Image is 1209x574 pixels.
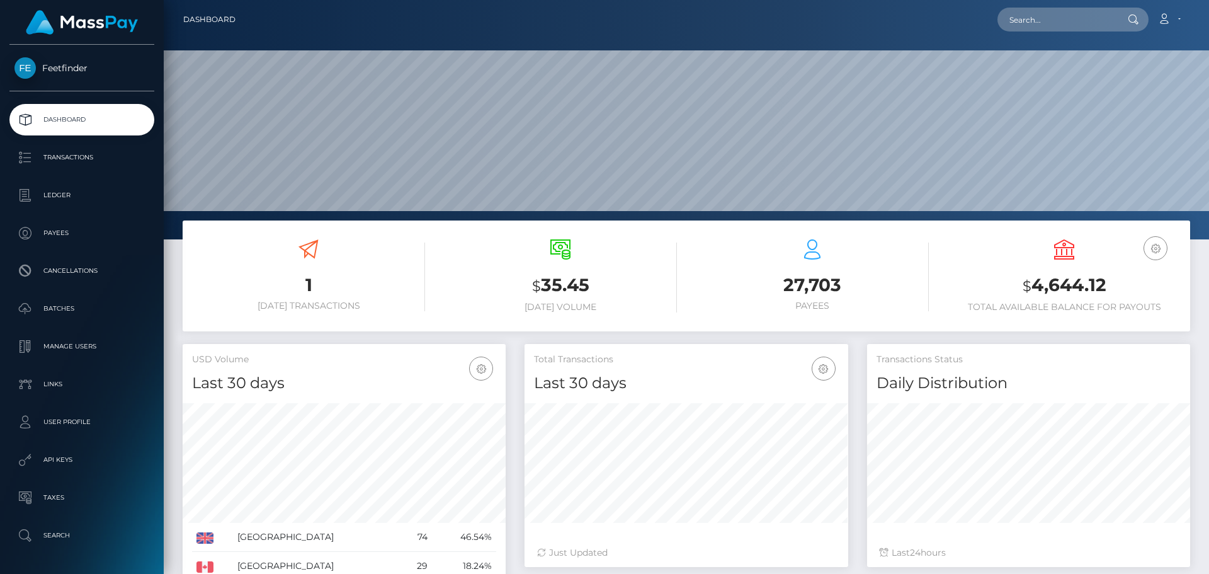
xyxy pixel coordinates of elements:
h6: Payees [696,301,929,311]
p: Dashboard [14,110,149,129]
div: Just Updated [537,546,835,560]
h4: Last 30 days [192,372,496,394]
p: Payees [14,224,149,243]
a: API Keys [9,444,154,476]
a: Links [9,369,154,400]
a: Manage Users [9,331,154,362]
td: 74 [401,523,432,552]
div: Last hours [880,546,1178,560]
p: Cancellations [14,261,149,280]
a: Ledger [9,180,154,211]
p: Transactions [14,148,149,167]
h6: [DATE] Transactions [192,301,425,311]
h5: USD Volume [192,353,496,366]
h6: Total Available Balance for Payouts [948,302,1181,313]
a: Search [9,520,154,551]
p: API Keys [14,451,149,469]
a: Transactions [9,142,154,173]
img: GB.png [196,532,213,544]
a: Dashboard [183,6,236,33]
p: Links [14,375,149,394]
a: Dashboard [9,104,154,135]
h3: 27,703 [696,273,929,297]
a: Cancellations [9,255,154,287]
p: Search [14,526,149,545]
h6: [DATE] Volume [444,302,677,313]
h4: Daily Distribution [877,372,1181,394]
td: [GEOGRAPHIC_DATA] [233,523,400,552]
p: User Profile [14,413,149,432]
img: MassPay Logo [26,10,138,35]
h4: Last 30 days [534,372,838,394]
h3: 1 [192,273,425,297]
small: $ [1023,277,1031,295]
span: Feetfinder [9,62,154,74]
small: $ [532,277,541,295]
p: Taxes [14,488,149,507]
h3: 4,644.12 [948,273,1181,299]
td: 46.54% [432,523,496,552]
p: Ledger [14,186,149,205]
a: User Profile [9,406,154,438]
h3: 35.45 [444,273,677,299]
p: Batches [14,299,149,318]
h5: Transactions Status [877,353,1181,366]
a: Taxes [9,482,154,514]
h5: Total Transactions [534,353,838,366]
p: Manage Users [14,337,149,356]
a: Batches [9,293,154,324]
a: Payees [9,217,154,249]
span: 24 [910,547,921,558]
img: Feetfinder [14,57,36,79]
img: CA.png [196,561,213,573]
input: Search... [997,8,1116,32]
